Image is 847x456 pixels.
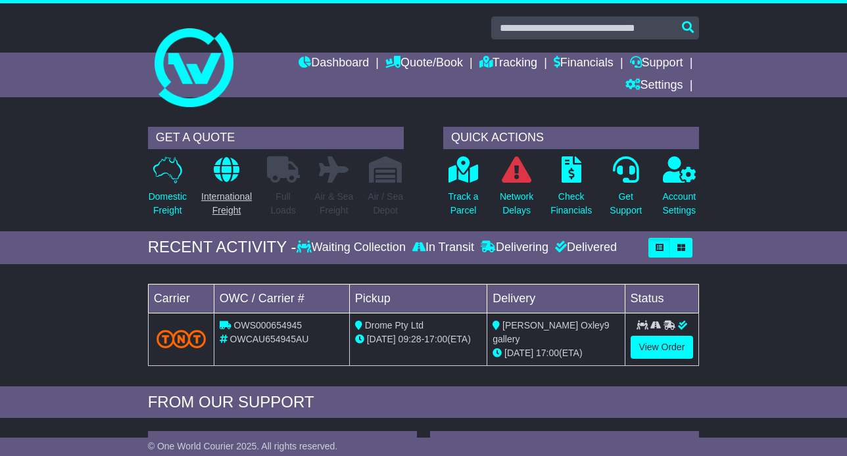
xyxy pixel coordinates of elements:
[299,53,369,75] a: Dashboard
[493,320,610,344] span: [PERSON_NAME] Oxley9 gallery
[504,348,533,358] span: [DATE]
[234,320,302,331] span: OWS000654945
[148,393,700,412] div: FROM OUR SUPPORT
[201,156,253,225] a: InternationalFreight
[663,190,696,217] p: Account Settings
[148,238,297,257] div: RECENT ACTIVITY -
[368,190,403,217] p: Air / Sea Depot
[230,334,309,344] span: OWCAU654945AU
[609,156,642,225] a: GetSupport
[447,156,479,225] a: Track aParcel
[355,332,481,346] div: - (ETA)
[148,127,404,149] div: GET A QUOTE
[267,190,300,217] p: Full Loads
[148,441,338,451] span: © One World Courier 2025. All rights reserved.
[625,75,683,97] a: Settings
[365,320,423,331] span: Drome Pty Ltd
[148,156,187,225] a: DomesticFreight
[314,190,353,217] p: Air & Sea Freight
[500,190,533,217] p: Network Delays
[399,334,422,344] span: 09:28
[201,190,252,217] p: International Freight
[477,240,552,255] div: Delivering
[385,53,463,75] a: Quote/Book
[662,156,697,225] a: AccountSettings
[487,284,625,313] td: Delivery
[554,53,614,75] a: Financials
[625,284,699,313] td: Status
[552,240,617,255] div: Delivered
[499,156,534,225] a: NetworkDelays
[493,346,619,360] div: (ETA)
[631,336,694,359] a: View Order
[550,156,593,225] a: CheckFinancials
[148,284,214,313] td: Carrier
[610,190,642,217] p: Get Support
[443,127,699,149] div: QUICK ACTIONS
[479,53,537,75] a: Tracking
[424,334,447,344] span: 17:00
[630,53,683,75] a: Support
[550,190,592,217] p: Check Financials
[448,190,478,217] p: Track a Parcel
[149,190,187,217] p: Domestic Freight
[536,348,559,358] span: 17:00
[409,240,477,255] div: In Transit
[297,240,409,255] div: Waiting Collection
[349,284,487,313] td: Pickup
[367,334,396,344] span: [DATE]
[214,284,349,313] td: OWC / Carrier #
[157,330,206,348] img: TNT_Domestic.png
